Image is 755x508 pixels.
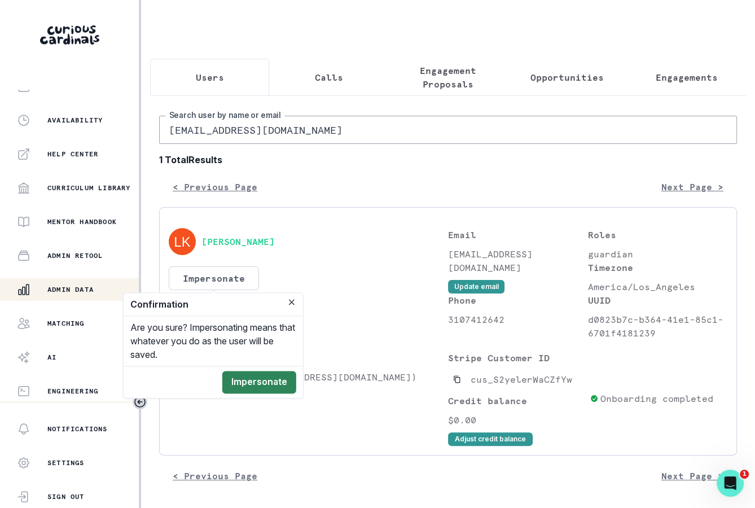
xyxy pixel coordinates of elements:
[717,470,744,497] iframe: Intercom live chat
[655,71,717,84] p: Engagements
[47,319,85,328] p: Matching
[169,266,259,290] button: Impersonate
[448,294,588,307] p: Phone
[124,316,303,366] div: Are you sure? Impersonating means that whatever you do as the user will be saved.
[169,370,448,384] p: [PERSON_NAME] ([EMAIL_ADDRESS][DOMAIN_NAME])
[448,228,588,242] p: Email
[448,394,585,408] p: Credit balance
[740,470,749,479] span: 1
[448,413,585,427] p: $0.00
[47,150,98,159] p: Help Center
[222,371,296,393] button: Impersonate
[588,228,728,242] p: Roles
[47,492,85,501] p: Sign Out
[196,71,224,84] p: Users
[588,313,728,340] p: d0823b7c-b364-41e1-85c1-6701f4181239
[588,294,728,307] p: UUID
[448,313,588,326] p: 3107412642
[588,247,728,261] p: guardian
[448,247,588,274] p: [EMAIL_ADDRESS][DOMAIN_NAME]
[448,432,533,446] button: Adjust credit balance
[285,295,299,309] button: Close
[448,370,466,388] button: Copied to clipboard
[124,293,303,316] header: Confirmation
[159,465,271,487] button: < Previous Page
[600,392,713,405] p: Onboarding completed
[47,458,85,467] p: Settings
[47,353,56,362] p: AI
[588,280,728,294] p: America/Los_Angeles
[398,64,498,91] p: Engagement Proposals
[159,153,737,167] b: 1 Total Results
[47,217,117,226] p: Mentor Handbook
[47,424,108,433] p: Notifications
[40,25,99,45] img: Curious Cardinals Logo
[133,395,147,409] button: Toggle sidebar
[530,71,604,84] p: Opportunities
[471,373,572,386] p: cus_S2yelerWaCZfYw
[47,116,103,125] p: Availability
[448,280,504,294] button: Update email
[169,351,448,365] p: Students
[47,251,103,260] p: Admin Retool
[315,71,343,84] p: Calls
[648,176,737,198] button: Next Page >
[47,387,98,396] p: Engineering
[588,261,728,274] p: Timezone
[201,236,275,247] button: [PERSON_NAME]
[159,176,271,198] button: < Previous Page
[169,228,196,255] img: svg
[47,285,94,294] p: Admin Data
[648,465,737,487] button: Next Page >
[47,183,131,192] p: Curriculum Library
[448,351,585,365] p: Stripe Customer ID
